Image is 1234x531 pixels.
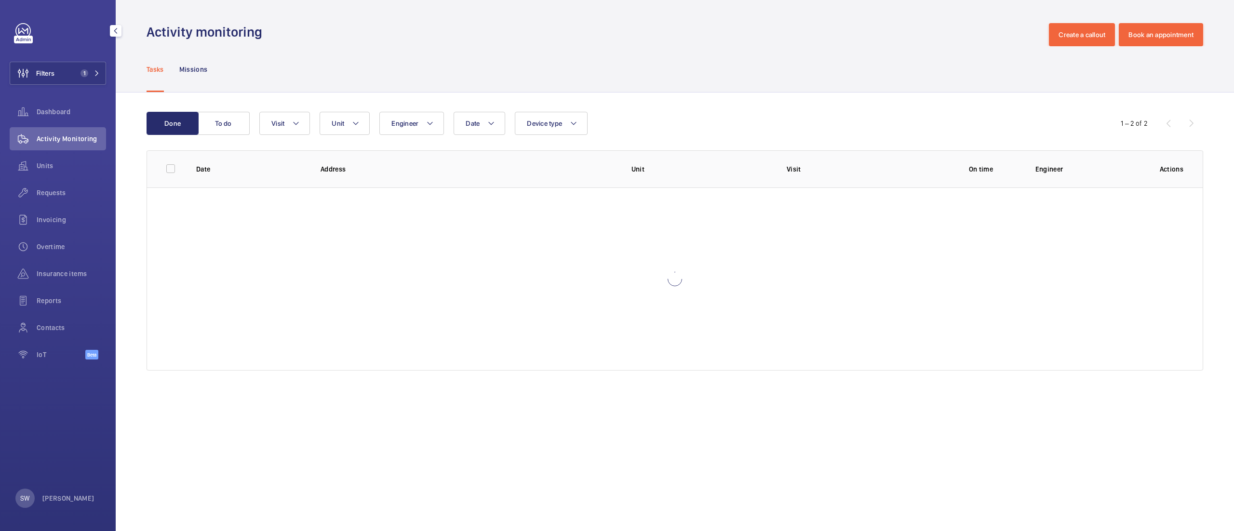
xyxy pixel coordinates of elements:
[1160,164,1183,174] p: Actions
[942,164,1019,174] p: On time
[1035,164,1144,174] p: Engineer
[454,112,505,135] button: Date
[259,112,310,135] button: Visit
[37,269,106,279] span: Insurance items
[332,119,344,127] span: Unit
[37,296,106,305] span: Reports
[147,112,199,135] button: Done
[1121,119,1148,128] div: 1 – 2 of 2
[36,68,54,78] span: Filters
[1049,23,1115,46] button: Create a callout
[515,112,588,135] button: Device type
[1119,23,1203,46] button: Book an appointment
[321,164,616,174] p: Address
[179,65,208,74] p: Missions
[37,161,106,171] span: Units
[42,493,94,503] p: [PERSON_NAME]
[271,119,284,127] span: Visit
[147,65,164,74] p: Tasks
[85,350,98,359] span: Beta
[37,323,106,332] span: Contacts
[466,119,480,127] span: Date
[379,112,444,135] button: Engineer
[37,215,106,225] span: Invoicing
[198,112,250,135] button: To do
[527,119,562,127] span: Device type
[147,23,268,41] h1: Activity monitoring
[37,134,106,144] span: Activity Monitoring
[37,242,106,252] span: Overtime
[631,164,771,174] p: Unit
[37,107,106,117] span: Dashboard
[37,350,85,359] span: IoT
[787,164,926,174] p: Visit
[20,493,29,503] p: SW
[10,62,106,85] button: Filters1
[391,119,418,127] span: Engineer
[196,164,305,174] p: Date
[37,188,106,198] span: Requests
[320,112,370,135] button: Unit
[80,69,88,77] span: 1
